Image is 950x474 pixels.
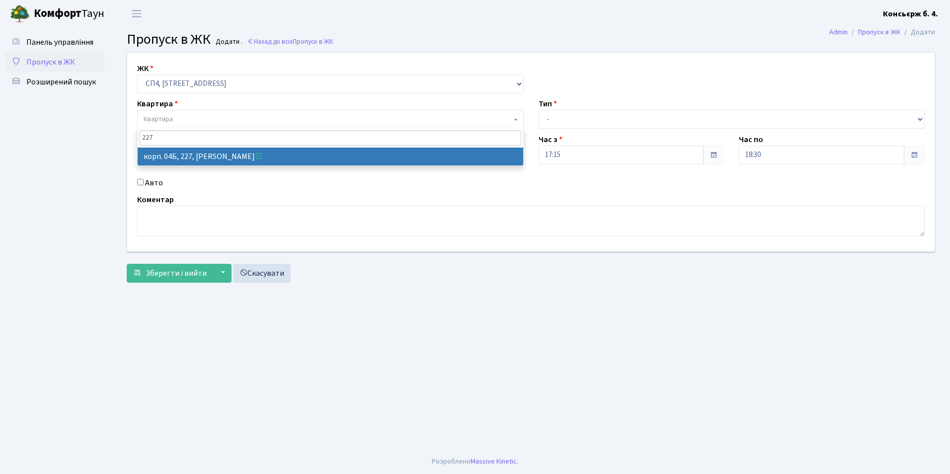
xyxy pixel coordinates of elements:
a: Скасувати [233,264,291,283]
button: Переключити навігацію [124,5,149,22]
span: Розширений пошук [26,77,96,87]
nav: breadcrumb [814,22,950,43]
small: Додати . [214,38,242,46]
a: Назад до всіхПропуск в ЖК [247,37,333,46]
label: Квартира [137,98,178,110]
span: Квартира [144,114,173,124]
label: Авто [145,177,163,189]
label: Коментар [137,194,174,206]
label: ЖК [137,63,154,75]
div: Розроблено . [432,456,518,467]
a: Пропуск в ЖК [5,52,104,72]
a: Консьєрж б. 4. [883,8,938,20]
label: Тип [539,98,557,110]
a: Massive Kinetic [471,456,517,467]
span: Пропуск в ЖК [293,37,333,46]
a: Панель управління [5,32,104,52]
li: Додати [900,27,935,38]
b: Комфорт [34,5,81,21]
img: logo.png [10,4,30,24]
b: Консьєрж б. 4. [883,8,938,19]
span: Пропуск в ЖК [26,57,75,68]
span: Зберегти і вийти [146,268,207,279]
a: Розширений пошук [5,72,104,92]
a: Admin [829,27,848,37]
span: Таун [34,5,104,22]
button: Зберегти і вийти [127,264,213,283]
span: Панель управління [26,37,93,48]
label: Час по [739,134,763,146]
li: корп. 04Б, 227, [PERSON_NAME] [138,148,523,165]
span: Пропуск в ЖК [127,29,211,49]
label: Час з [539,134,562,146]
a: Пропуск в ЖК [858,27,900,37]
